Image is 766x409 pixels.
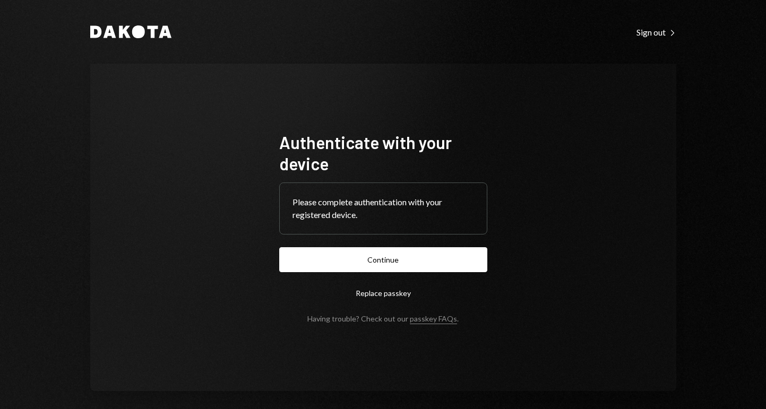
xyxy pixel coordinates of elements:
div: Having trouble? Check out our . [307,314,459,323]
a: passkey FAQs [410,314,457,324]
h1: Authenticate with your device [279,132,487,174]
div: Sign out [636,27,676,38]
button: Continue [279,247,487,272]
button: Replace passkey [279,281,487,306]
a: Sign out [636,26,676,38]
div: Please complete authentication with your registered device. [292,196,474,221]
